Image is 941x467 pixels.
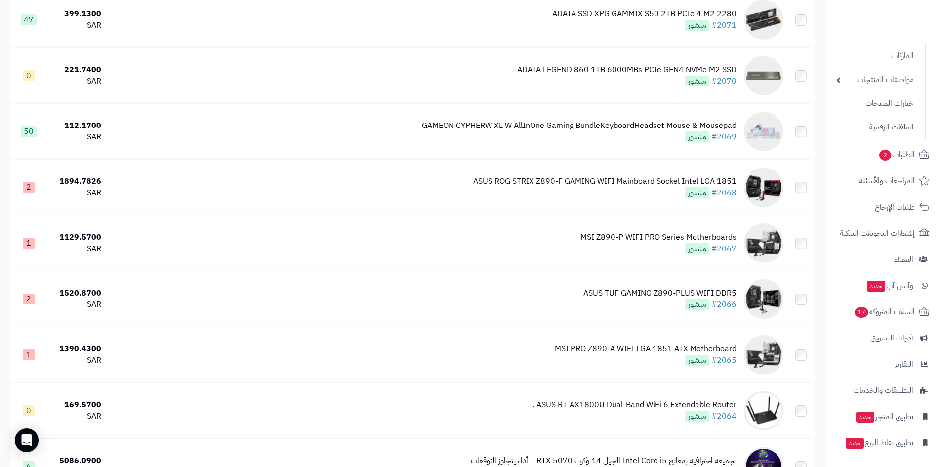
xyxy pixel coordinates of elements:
div: SAR [50,411,101,422]
a: #2065 [711,354,736,366]
span: طلبات الإرجاع [875,200,915,214]
span: منشور [685,187,709,198]
div: GAMEON CYPHERW XL W AllInOne Gaming BundleKeyboardHeadset Mouse & Mousepad [422,120,736,131]
div: SAR [50,299,101,310]
a: #2071 [711,19,736,31]
div: SAR [50,187,101,199]
div: 112.1700 [50,120,101,131]
img: ASUS ROG STRIX Z890-F GAMING WIFI Mainboard Sockel Intel LGA 1851 [744,168,783,207]
div: 1390.4300 [50,343,101,355]
div: ADATA SSD XPG GAMMIX S50 2TB PCIe 4 M2 2280 [552,8,736,20]
img: ADATA LEGEND 860 1TB 6000MBs PCIe GEN4 NVMe M2 SSD [744,56,783,95]
a: الطلبات2 [831,143,935,167]
div: تجميعة احترافية بمعالج Intel Core i5 الجيل 14 وكرت RTX 5070 – أداء يتجاوز التوقعات [471,455,736,467]
div: SAR [50,20,101,31]
img: MSI PRO Z890-A WIFI LGA 1851 ATX Motherboard [744,335,783,375]
a: تطبيق المتجرجديد [831,405,935,428]
img: GAMEON CYPHERW XL W AllInOne Gaming BundleKeyboardHeadset Mouse & Mousepad [744,112,783,151]
span: إشعارات التحويلات البنكية [840,226,915,240]
a: وآتس آبجديد [831,274,935,297]
div: 1894.7826 [50,176,101,187]
a: طلبات الإرجاع [831,195,935,219]
div: MSI Z890-P WIFI PRO Series Motherboards [580,232,736,243]
div: Open Intercom Messenger [15,428,39,452]
a: #2070 [711,75,736,87]
a: #2067 [711,243,736,255]
span: المراجعات والأسئلة [859,174,915,188]
span: منشور [685,131,709,142]
span: التطبيقات والخدمات [853,383,913,397]
span: تطبيق نقاط البيع [845,436,913,450]
span: تطبيق المتجر [855,410,913,424]
a: #2066 [711,298,736,310]
a: مواصفات المنتجات [831,69,919,90]
span: 1 [23,238,35,249]
a: خيارات المنتجات [831,93,919,114]
span: جديد [856,412,874,423]
div: SAR [50,76,101,87]
a: تطبيق نقاط البيعجديد [831,431,935,455]
div: SAR [50,243,101,255]
span: العملاء [894,253,913,266]
span: 17 [855,307,868,318]
a: إشعارات التحويلات البنكية [831,221,935,245]
div: ADATA LEGEND 860 1TB 6000MBs PCIe GEN4 NVMe M2 SSD [517,64,736,76]
span: جديد [867,281,885,292]
a: #2069 [711,131,736,143]
div: 169.5700 [50,399,101,411]
a: الماركات [831,45,919,67]
a: المراجعات والأسئلة [831,169,935,193]
div: 5086.0900 [50,455,101,467]
img: logo-2.png [874,28,932,48]
span: جديد [846,438,864,449]
a: التطبيقات والخدمات [831,379,935,402]
span: 50 [21,126,37,137]
img: ASUS RT-AX1800U Dual-Band WiFi 6 Extendable Router . [744,391,783,430]
div: 399.1300 [50,8,101,20]
div: 1520.8700 [50,288,101,299]
span: السلات المتروكة [854,305,915,319]
span: الطلبات [878,148,915,162]
a: الملفات الرقمية [831,117,919,138]
span: منشور [685,355,709,366]
div: ASUS ROG STRIX Z890-F GAMING WIFI Mainboard Sockel Intel LGA 1851 [473,176,736,187]
div: ASUS RT-AX1800U Dual-Band WiFi 6 Extendable Router . [532,399,736,411]
span: التقارير [895,357,913,371]
span: وآتس آب [866,279,913,293]
span: 47 [21,14,37,25]
a: أدوات التسويق [831,326,935,350]
a: #2064 [711,410,736,422]
a: السلات المتروكة17 [831,300,935,324]
div: MSI PRO Z890-A WIFI LGA 1851 ATX Motherboard [555,343,736,355]
div: 1129.5700 [50,232,101,243]
span: منشور [685,299,709,310]
span: 1 [23,349,35,360]
div: SAR [50,355,101,366]
span: منشور [685,243,709,254]
span: 2 [23,182,35,193]
span: 2 [879,150,891,161]
div: ASUS TUF GAMING Z890-PLUS WIFI DDR5 [583,288,736,299]
span: منشور [685,411,709,422]
span: منشور [685,76,709,86]
a: العملاء [831,248,935,271]
a: #2068 [711,187,736,199]
span: 0 [23,405,35,416]
div: 221.7400 [50,64,101,76]
img: ASUS TUF GAMING Z890-PLUS WIFI DDR5 [744,279,783,319]
div: SAR [50,131,101,143]
span: أدوات التسويق [870,331,913,345]
span: منشور [685,20,709,31]
img: MSI Z890-P WIFI PRO Series Motherboards [744,223,783,263]
a: التقارير [831,352,935,376]
span: 2 [23,294,35,304]
span: 0 [23,70,35,81]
